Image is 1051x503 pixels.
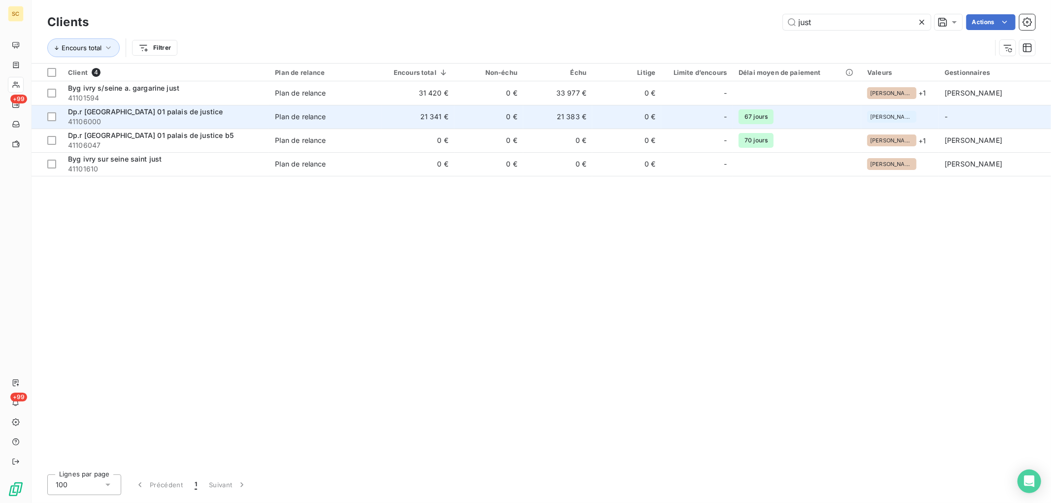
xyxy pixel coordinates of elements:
td: 0 € [454,129,523,152]
span: 100 [56,480,68,490]
span: 1 [195,480,197,490]
span: 67 jours [739,109,774,124]
img: Logo LeanPay [8,481,24,497]
div: Open Intercom Messenger [1017,469,1041,493]
div: Valeurs [867,68,933,76]
button: Actions [966,14,1016,30]
span: 4 [92,68,101,77]
span: 41106000 [68,117,263,127]
div: Gestionnaires [945,68,1045,76]
button: Suivant [203,474,253,495]
td: 0 € [454,105,523,129]
div: Limite d’encours [667,68,727,76]
button: 1 [189,474,203,495]
td: 0 € [454,152,523,176]
span: Byg ivry sur seine saint just [68,155,162,163]
span: Dp.r [GEOGRAPHIC_DATA] 01 palais de justice b5 [68,131,234,139]
span: 41106047 [68,140,263,150]
span: - [724,112,727,122]
td: 0 € [381,129,454,152]
span: [PERSON_NAME] [945,160,1002,168]
td: 0 € [592,105,661,129]
div: Non-échu [460,68,517,76]
span: [PERSON_NAME] [945,89,1002,97]
span: 70 jours [739,133,774,148]
span: + 1 [918,88,926,98]
span: + 1 [918,135,926,146]
td: 0 € [592,152,661,176]
td: 21 341 € [381,105,454,129]
div: Encours total [387,68,448,76]
span: +99 [10,393,27,402]
td: 33 977 € [523,81,592,105]
button: Encours total [47,38,120,57]
div: SC [8,6,24,22]
span: 41101610 [68,164,263,174]
div: Plan de relance [275,112,326,122]
td: 0 € [523,152,592,176]
span: - [945,112,948,121]
span: [PERSON_NAME] [945,136,1002,144]
span: - [724,135,727,145]
div: Plan de relance [275,159,326,169]
td: 0 € [592,81,661,105]
td: 0 € [592,129,661,152]
input: Rechercher [783,14,931,30]
div: Plan de relance [275,88,326,98]
td: 31 420 € [381,81,454,105]
div: Litige [598,68,655,76]
td: 0 € [454,81,523,105]
div: Échu [529,68,586,76]
div: Plan de relance [275,68,375,76]
span: 41101594 [68,93,263,103]
div: Délai moyen de paiement [739,68,855,76]
td: 0 € [381,152,454,176]
div: Plan de relance [275,135,326,145]
h3: Clients [47,13,89,31]
td: 21 383 € [523,105,592,129]
a: +99 [8,97,23,112]
span: [PERSON_NAME] [870,161,914,167]
span: [PERSON_NAME] [870,114,914,120]
span: Dp.r [GEOGRAPHIC_DATA] 01 palais de justice [68,107,223,116]
button: Filtrer [132,40,177,56]
span: +99 [10,95,27,103]
span: [PERSON_NAME] [870,90,914,96]
span: Byg ivry s/seine a. gargarine just [68,84,179,92]
span: [PERSON_NAME] [870,137,914,143]
span: Client [68,68,88,76]
button: Précédent [129,474,189,495]
td: 0 € [523,129,592,152]
span: - [724,159,727,169]
span: Encours total [62,44,102,52]
span: - [724,88,727,98]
